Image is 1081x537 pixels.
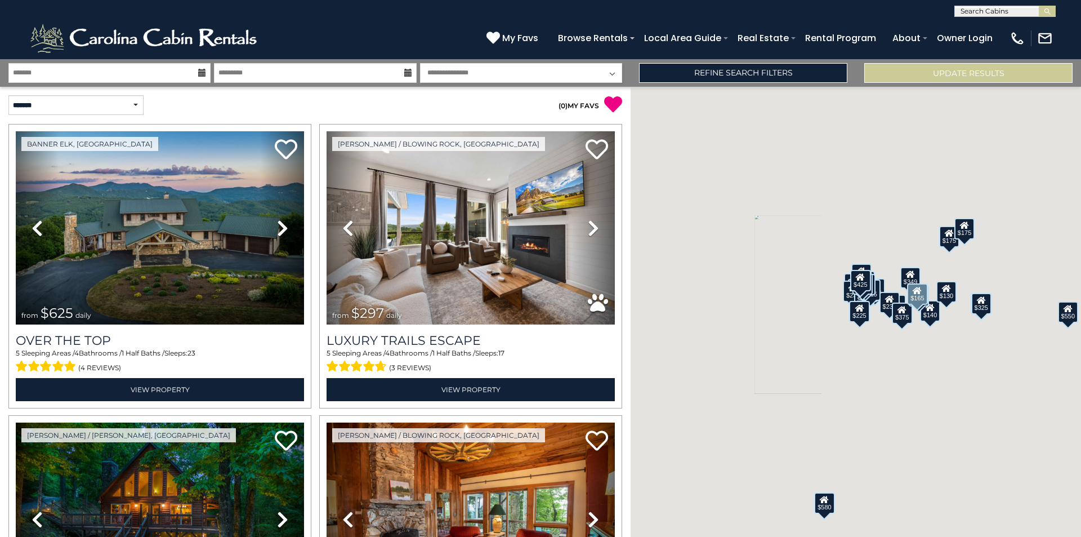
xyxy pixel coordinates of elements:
[351,305,384,321] span: $297
[75,311,91,319] span: daily
[78,361,121,375] span: (4 reviews)
[586,429,608,454] a: Add to favorites
[327,131,615,325] img: thumbnail_168695581.jpeg
[639,63,847,83] a: Refine Search Filters
[386,311,402,319] span: daily
[275,429,297,454] a: Add to favorites
[16,131,304,325] img: thumbnail_167153549.jpeg
[559,101,568,110] span: ( )
[855,273,875,295] div: $165
[879,291,900,313] div: $230
[638,28,727,48] a: Local Area Guide
[892,302,912,323] div: $375
[909,285,929,306] div: $480
[586,138,608,162] a: Add to favorites
[327,348,615,375] div: Sleeping Areas / Bathrooms / Sleeps:
[16,349,20,357] span: 5
[936,281,957,303] div: $130
[920,300,940,322] div: $140
[21,137,158,151] a: Banner Elk, [GEOGRAPHIC_DATA]
[486,31,541,46] a: My Favs
[332,428,545,442] a: [PERSON_NAME] / Blowing Rock, [GEOGRAPHIC_DATA]
[561,101,565,110] span: 0
[16,378,304,401] a: View Property
[327,333,615,348] a: Luxury Trails Escape
[850,270,870,291] div: $425
[559,101,599,110] a: (0)MY FAVS
[16,333,304,348] a: Over The Top
[552,28,633,48] a: Browse Rentals
[1058,301,1078,322] div: $550
[939,225,959,247] div: $175
[954,218,975,239] div: $175
[851,264,872,285] div: $125
[275,138,297,162] a: Add to favorites
[332,137,545,151] a: [PERSON_NAME] / Blowing Rock, [GEOGRAPHIC_DATA]
[432,349,475,357] span: 1 Half Baths /
[498,349,504,357] span: 17
[122,349,164,357] span: 1 Half Baths /
[860,279,881,301] div: $215
[852,273,873,295] div: $535
[28,21,262,55] img: White-1-2.png
[931,28,998,48] a: Owner Login
[327,349,330,357] span: 5
[887,28,926,48] a: About
[187,349,195,357] span: 23
[799,28,882,48] a: Rental Program
[502,31,538,45] span: My Favs
[385,349,390,357] span: 4
[21,428,236,442] a: [PERSON_NAME] / [PERSON_NAME], [GEOGRAPHIC_DATA]
[907,283,927,305] div: $165
[21,311,38,319] span: from
[327,378,615,401] a: View Property
[849,301,869,322] div: $225
[864,63,1073,83] button: Update Results
[843,281,863,302] div: $230
[900,267,921,288] div: $349
[1037,30,1053,46] img: mail-regular-white.png
[41,305,73,321] span: $625
[971,292,991,314] div: $325
[814,492,834,513] div: $580
[332,311,349,319] span: from
[16,348,304,375] div: Sleeping Areas / Bathrooms / Sleeps:
[854,285,874,306] div: $185
[732,28,794,48] a: Real Estate
[74,349,79,357] span: 4
[1009,30,1025,46] img: phone-regular-white.png
[389,361,431,375] span: (3 reviews)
